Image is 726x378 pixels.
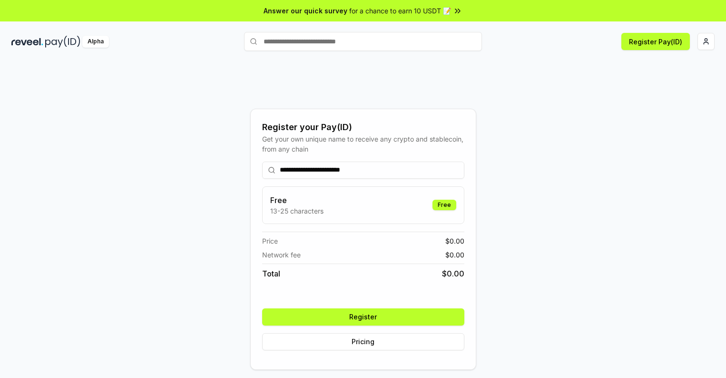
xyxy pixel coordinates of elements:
[262,333,464,350] button: Pricing
[262,268,280,279] span: Total
[262,121,464,134] div: Register your Pay(ID)
[264,6,347,16] span: Answer our quick survey
[11,36,43,48] img: reveel_dark
[270,206,324,216] p: 13-25 characters
[82,36,109,48] div: Alpha
[262,236,278,246] span: Price
[432,200,456,210] div: Free
[445,236,464,246] span: $ 0.00
[445,250,464,260] span: $ 0.00
[262,308,464,326] button: Register
[621,33,690,50] button: Register Pay(ID)
[442,268,464,279] span: $ 0.00
[349,6,451,16] span: for a chance to earn 10 USDT 📝
[262,250,301,260] span: Network fee
[45,36,80,48] img: pay_id
[262,134,464,154] div: Get your own unique name to receive any crypto and stablecoin, from any chain
[270,194,324,206] h3: Free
